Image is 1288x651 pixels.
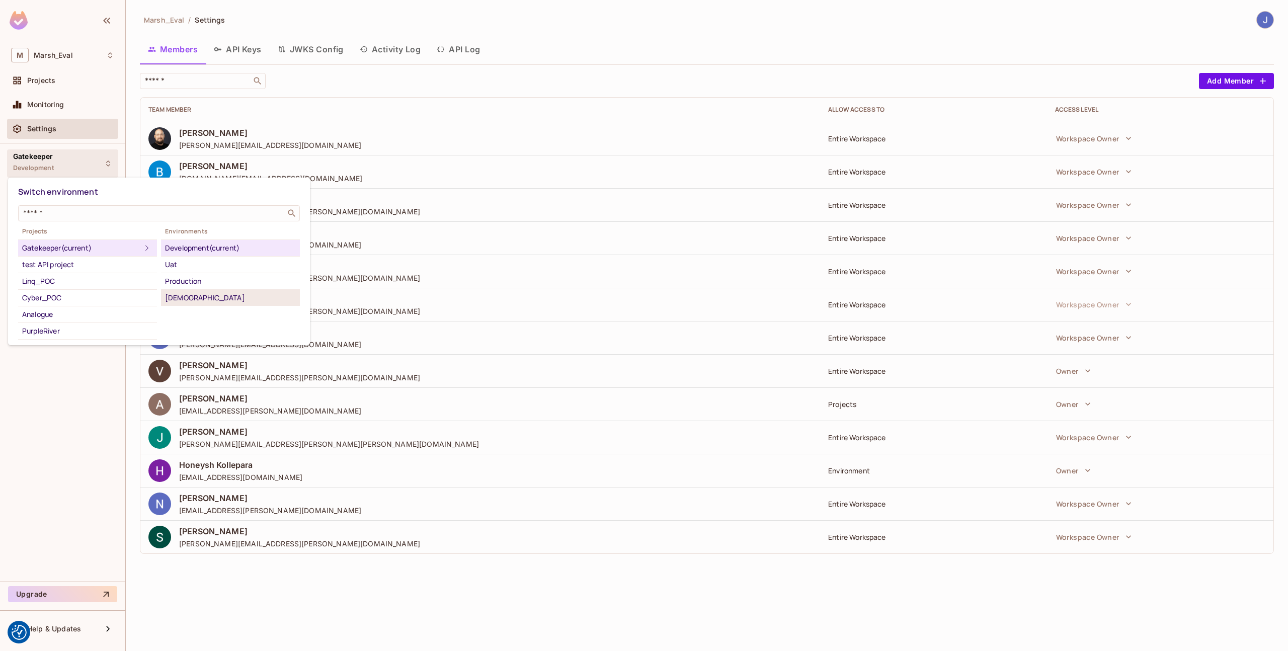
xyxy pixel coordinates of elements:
[18,186,98,197] span: Switch environment
[22,242,141,254] div: Gatekeeper (current)
[22,325,153,337] div: PurpleRiver
[12,625,27,640] img: Revisit consent button
[22,275,153,287] div: Linq_POC
[165,259,296,271] div: Uat
[165,242,296,254] div: Development (current)
[12,625,27,640] button: Consent Preferences
[161,227,300,235] span: Environments
[22,308,153,320] div: Analogue
[22,292,153,304] div: Cyber_POC
[165,292,296,304] div: [DEMOGRAPHIC_DATA]
[22,259,153,271] div: test API project
[165,275,296,287] div: Production
[18,227,157,235] span: Projects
